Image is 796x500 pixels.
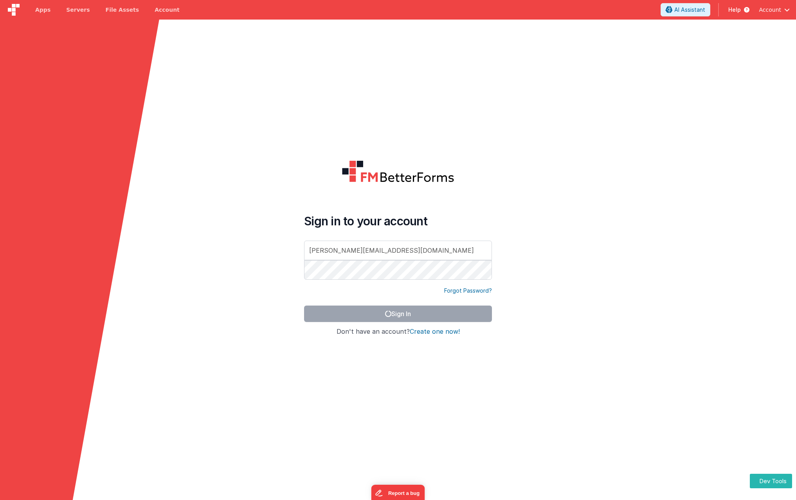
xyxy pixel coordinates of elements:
h4: Sign in to your account [304,214,492,228]
a: Forgot Password? [444,287,492,295]
span: Help [728,6,741,14]
span: Account [759,6,781,14]
span: AI Assistant [674,6,705,14]
button: Dev Tools [750,474,792,488]
span: File Assets [106,6,139,14]
h4: Don't have an account? [304,328,492,335]
button: Sign In [304,306,492,322]
button: AI Assistant [661,3,710,16]
span: Apps [35,6,50,14]
button: Create one now! [410,328,460,335]
input: Email Address [304,241,492,260]
span: Servers [66,6,90,14]
button: Account [759,6,790,14]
